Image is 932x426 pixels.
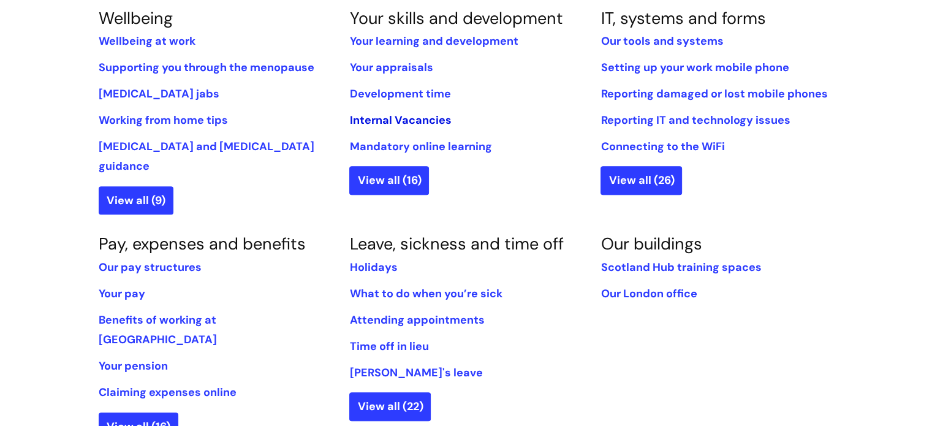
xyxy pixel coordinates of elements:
[349,113,451,127] a: Internal Vacancies
[600,166,682,194] a: View all (26)
[99,359,168,373] a: Your pension
[99,139,314,173] a: [MEDICAL_DATA] and [MEDICAL_DATA] guidance
[600,86,827,101] a: Reporting damaged or lost mobile phones
[99,34,195,48] a: Wellbeing at work
[349,365,482,380] a: [PERSON_NAME]'s leave
[99,286,145,301] a: Your pay
[600,60,789,75] a: Setting up your work mobile phone
[99,186,173,215] a: View all (9)
[600,7,765,29] a: IT, systems and forms
[349,313,484,327] a: Attending appointments
[99,313,217,347] a: Benefits of working at [GEOGRAPHIC_DATA]
[99,86,219,101] a: [MEDICAL_DATA] jabs
[600,286,697,301] a: Our London office
[99,7,173,29] a: Wellbeing
[600,113,790,127] a: Reporting IT and technology issues
[349,233,563,254] a: Leave, sickness and time off
[349,392,431,420] a: View all (22)
[600,34,723,48] a: Our tools and systems
[99,113,228,127] a: Working from home tips
[349,139,491,154] a: Mandatory online learning
[99,385,237,400] a: Claiming expenses online
[600,260,761,275] a: Scotland Hub training spaces
[349,7,563,29] a: Your skills and development
[349,166,429,194] a: View all (16)
[349,86,450,101] a: Development time
[349,260,397,275] a: Holidays
[600,139,724,154] a: Connecting to the WiFi
[349,286,502,301] a: What to do when you’re sick
[600,233,702,254] a: Our buildings
[99,60,314,75] a: Supporting you through the menopause
[349,339,428,354] a: Time off in lieu
[99,233,306,254] a: Pay, expenses and benefits
[349,34,518,48] a: Your learning and development
[99,260,202,275] a: Our pay structures
[349,60,433,75] a: Your appraisals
